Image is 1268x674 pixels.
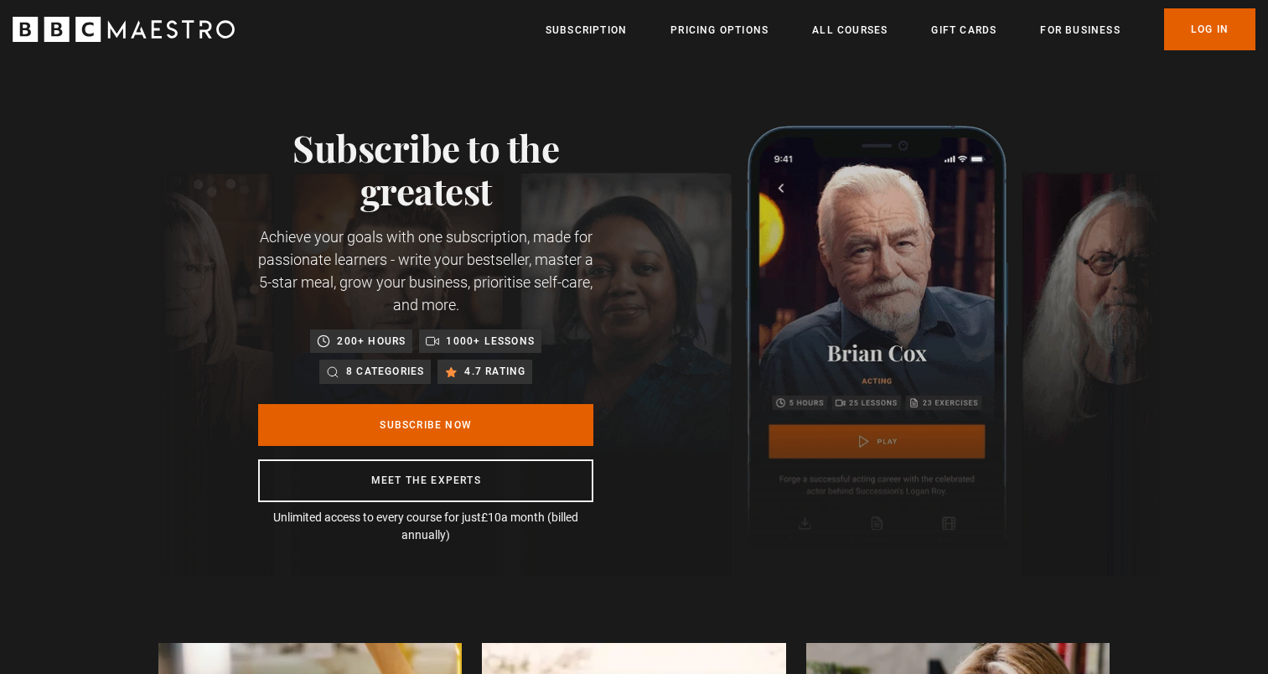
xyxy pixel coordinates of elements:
[931,22,996,39] a: Gift Cards
[258,126,593,212] h1: Subscribe to the greatest
[346,363,424,380] p: 8 categories
[812,22,888,39] a: All Courses
[464,363,525,380] p: 4.7 rating
[1040,22,1120,39] a: For business
[546,22,627,39] a: Subscription
[258,509,593,544] p: Unlimited access to every course for just a month (billed annually)
[258,226,593,316] p: Achieve your goals with one subscription, made for passionate learners - write your bestseller, m...
[1164,8,1255,50] a: Log In
[481,511,501,524] span: £10
[446,333,535,350] p: 1000+ lessons
[546,8,1255,50] nav: Primary
[258,404,593,446] a: Subscribe Now
[258,459,593,502] a: Meet the experts
[13,17,235,42] svg: BBC Maestro
[670,22,769,39] a: Pricing Options
[337,333,406,350] p: 200+ hours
